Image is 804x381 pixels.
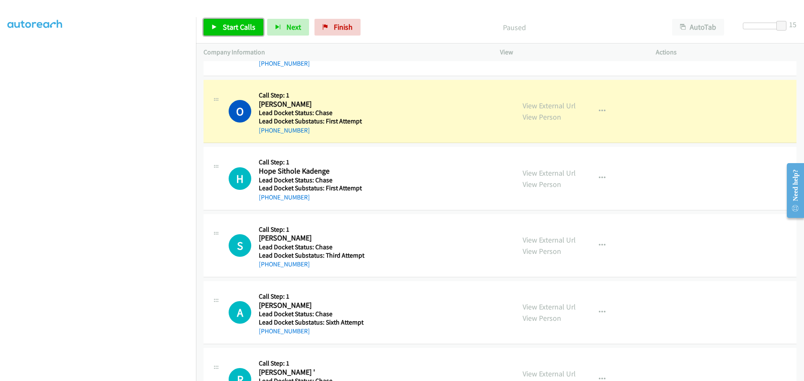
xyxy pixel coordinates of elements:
h5: Lead Docket Status: Chase [259,109,368,117]
span: Next [286,22,301,32]
a: View External Url [523,369,576,378]
a: [PHONE_NUMBER] [259,327,310,335]
a: [PHONE_NUMBER] [259,126,310,134]
a: [PHONE_NUMBER] [259,193,310,201]
span: Start Calls [223,22,255,32]
h2: Hope Sithole Kadenge [259,166,368,176]
a: View Person [523,246,561,256]
h2: [PERSON_NAME] [259,233,368,243]
h1: S [229,234,251,257]
p: Actions [656,47,796,57]
div: The call is yet to be attempted [229,301,251,324]
h2: [PERSON_NAME] ' [259,368,368,377]
h1: A [229,301,251,324]
h5: Lead Docket Substatus: First Attempt [259,184,368,192]
h5: Lead Docket Substatus: Sixth Attempt [259,318,368,327]
p: Company Information [204,47,485,57]
h5: Lead Docket Substatus: First Attempt [259,117,368,125]
span: Finish [334,22,353,32]
h5: Lead Docket Substatus: Third Attempt [259,251,368,260]
a: Start Calls [204,19,263,36]
button: AutoTab [672,19,724,36]
h5: Call Step: 1 [259,292,368,301]
button: Next [267,19,309,36]
h5: Call Step: 1 [259,225,368,234]
div: 15 [789,19,796,30]
h1: H [229,167,251,190]
a: [PHONE_NUMBER] [259,59,310,67]
p: Paused [372,22,657,33]
p: View [500,47,641,57]
h1: O [229,100,251,123]
div: The call is yet to be attempted [229,234,251,257]
h5: Lead Docket Status: Chase [259,310,368,318]
iframe: Resource Center [780,157,804,224]
a: View External Url [523,235,576,245]
a: View External Url [523,302,576,312]
a: Finish [314,19,361,36]
a: View Person [523,179,561,189]
h5: Lead Docket Status: Chase [259,176,368,184]
h5: Call Step: 1 [259,359,368,368]
h5: Lead Docket Status: Chase [259,243,368,251]
a: View External Url [523,168,576,178]
h2: [PERSON_NAME] [259,100,368,109]
h5: Call Step: 1 [259,91,368,100]
a: [PHONE_NUMBER] [259,260,310,268]
a: View Person [523,313,561,323]
h5: Call Step: 1 [259,158,368,166]
h2: [PERSON_NAME] [259,301,368,310]
a: View External Url [523,101,576,110]
a: View Person [523,112,561,122]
